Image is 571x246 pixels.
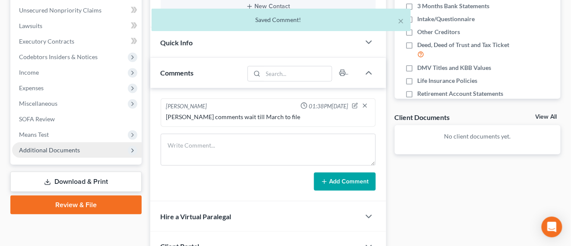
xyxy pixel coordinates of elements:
div: [PERSON_NAME] [166,102,207,111]
div: Saved Comment! [159,16,404,24]
div: Client Documents [395,113,450,122]
span: Additional Documents [19,146,80,154]
div: [PERSON_NAME] comments wait till March to file [166,113,370,121]
button: New Contact [168,3,369,10]
span: Means Test [19,131,49,138]
p: No client documents yet. [402,132,554,141]
span: Deed, Deed of Trust and Tax Ticket [417,41,509,49]
span: Retirement Account Statements [417,89,503,98]
a: Executory Contracts [12,34,142,49]
span: Quick Info [161,38,193,47]
span: 3 Months Bank Statements [417,2,489,10]
a: Unsecured Nonpriority Claims [12,3,142,18]
span: Hire a Virtual Paralegal [161,212,232,221]
span: Expenses [19,84,44,91]
span: DMV Titles and KBB Values [417,63,491,72]
span: Executory Contracts [19,38,74,45]
span: Unsecured Nonpriority Claims [19,6,102,14]
span: Income [19,69,39,76]
span: Miscellaneous [19,100,57,107]
span: SOFA Review [19,115,55,123]
a: Download & Print [10,172,142,192]
span: Comments [161,69,194,77]
span: Life Insurance Policies [417,76,477,85]
a: View All [536,114,557,120]
a: SOFA Review [12,111,142,127]
button: × [398,16,404,26]
span: Codebtors Insiders & Notices [19,53,98,60]
a: Review & File [10,196,142,214]
div: Open Intercom Messenger [542,217,562,237]
span: 01:38PM[DATE] [309,102,349,110]
input: Search... [263,66,332,81]
button: Add Comment [314,173,376,191]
